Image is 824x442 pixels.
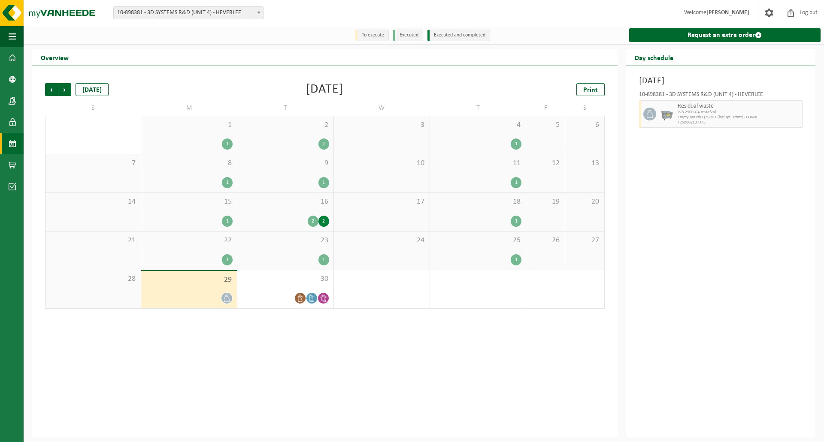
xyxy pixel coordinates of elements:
[222,216,233,227] div: 1
[222,138,233,150] div: 1
[76,83,109,96] div: [DATE]
[338,197,425,207] span: 17
[678,103,800,110] span: Residual waste
[32,49,77,66] h2: Overview
[570,159,600,168] span: 13
[530,159,560,168] span: 12
[427,30,490,41] li: Executed and completed
[570,236,600,245] span: 27
[242,120,329,130] span: 2
[660,108,673,120] img: WB-2500-GAL-GY-01
[530,236,560,245] span: 26
[338,236,425,245] span: 24
[242,236,329,245] span: 23
[4,423,143,442] iframe: chat widget
[678,115,800,120] span: Empty onFxdFQ/SCOT (incl Tpt, Trtmt) - COMP
[242,159,329,168] span: 9
[434,159,521,168] span: 11
[393,30,423,41] li: Executed
[113,6,264,19] span: 10-898381 - 3D SYSTEMS R&D (UNIT 4) - HEVERLEE
[511,138,521,150] div: 1
[242,274,329,284] span: 30
[318,177,329,188] div: 1
[629,28,821,42] a: Request an extra order
[145,159,233,168] span: 8
[530,120,560,130] span: 5
[678,110,800,115] span: WB-2500-GA restafval
[222,177,233,188] div: 1
[576,83,605,96] a: Print
[318,254,329,265] div: 1
[58,83,71,96] span: Next
[338,120,425,130] span: 3
[511,216,521,227] div: 1
[145,197,233,207] span: 15
[45,100,141,116] td: S
[308,216,318,227] div: 2
[639,75,803,87] h3: [DATE]
[50,274,136,284] span: 28
[570,197,600,207] span: 20
[355,30,389,41] li: To execute
[145,120,233,130] span: 1
[583,87,598,93] span: Print
[145,275,233,285] span: 29
[242,197,329,207] span: 16
[434,120,521,130] span: 4
[114,7,263,19] span: 10-898381 - 3D SYSTEMS R&D (UNIT 4) - HEVERLEE
[318,216,329,227] div: 2
[639,92,803,100] div: 10-898381 - 3D SYSTEMS R&D (UNIT 4) - HEVERLEE
[141,100,237,116] td: M
[145,236,233,245] span: 22
[678,120,800,125] span: T250002137375
[222,254,233,265] div: 1
[526,100,565,116] td: F
[50,159,136,168] span: 7
[338,159,425,168] span: 10
[45,83,58,96] span: Previous
[237,100,333,116] td: T
[565,100,604,116] td: S
[530,197,560,207] span: 19
[511,177,521,188] div: 1
[50,236,136,245] span: 21
[334,100,430,116] td: W
[318,138,329,150] div: 2
[434,197,521,207] span: 18
[706,9,749,16] strong: [PERSON_NAME]
[434,236,521,245] span: 25
[306,83,343,96] div: [DATE]
[511,254,521,265] div: 1
[50,197,136,207] span: 14
[430,100,526,116] td: T
[570,120,600,130] span: 6
[626,49,682,66] h2: Day schedule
